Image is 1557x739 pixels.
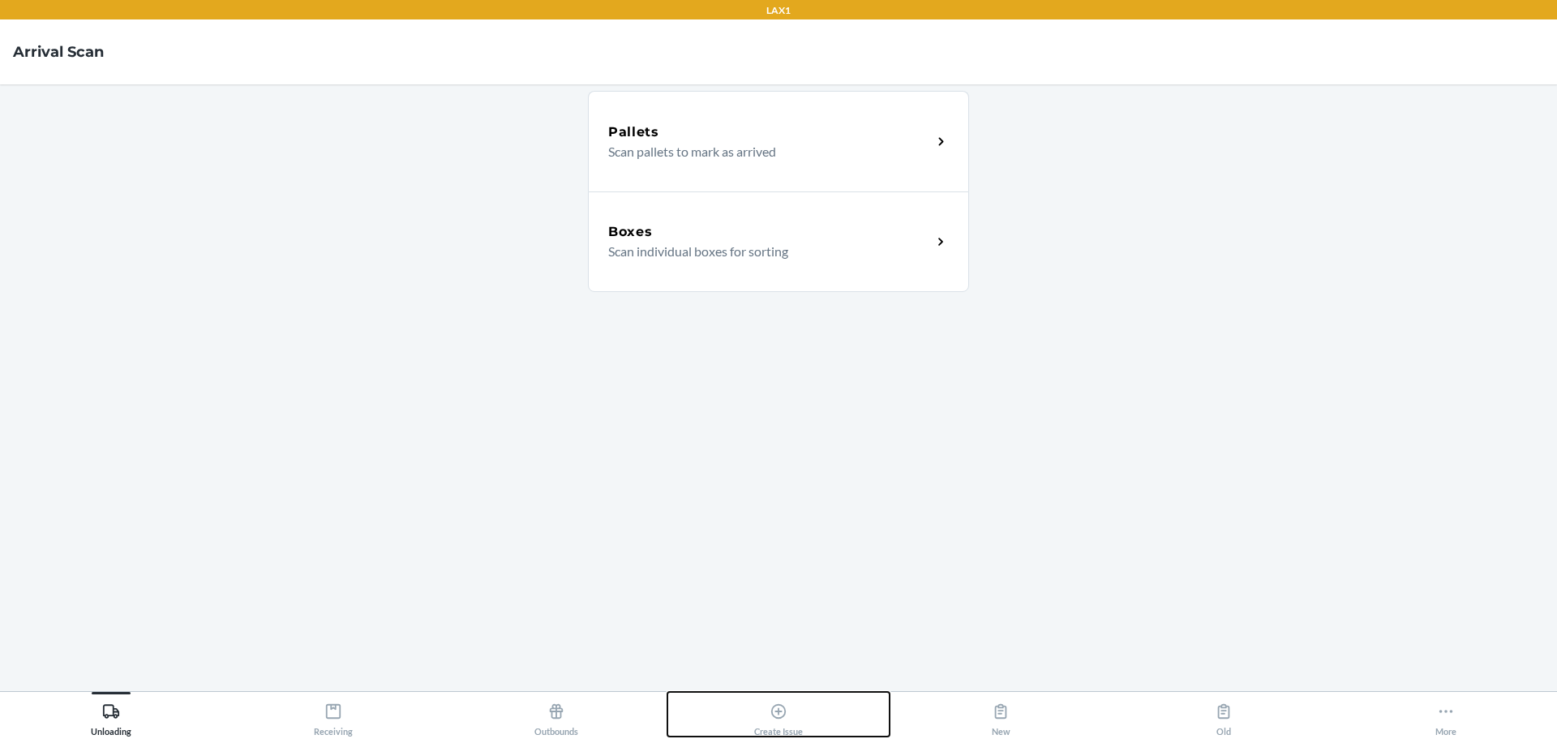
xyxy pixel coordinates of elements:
a: BoxesScan individual boxes for sorting [588,191,969,292]
button: Receiving [222,692,444,737]
div: Old [1215,696,1233,737]
button: Outbounds [445,692,667,737]
div: New [992,696,1010,737]
a: PalletsScan pallets to mark as arrived [588,91,969,191]
button: New [890,692,1112,737]
h5: Boxes [608,222,653,242]
div: More [1435,696,1456,737]
h5: Pallets [608,122,659,142]
button: Old [1112,692,1334,737]
button: Create Issue [667,692,890,737]
p: Scan pallets to mark as arrived [608,142,919,161]
div: Outbounds [534,696,578,737]
p: Scan individual boxes for sorting [608,242,919,261]
div: Unloading [91,696,131,737]
h4: Arrival Scan [13,41,104,62]
div: Receiving [314,696,353,737]
div: Create Issue [754,696,803,737]
p: LAX1 [766,3,791,18]
button: More [1335,692,1557,737]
